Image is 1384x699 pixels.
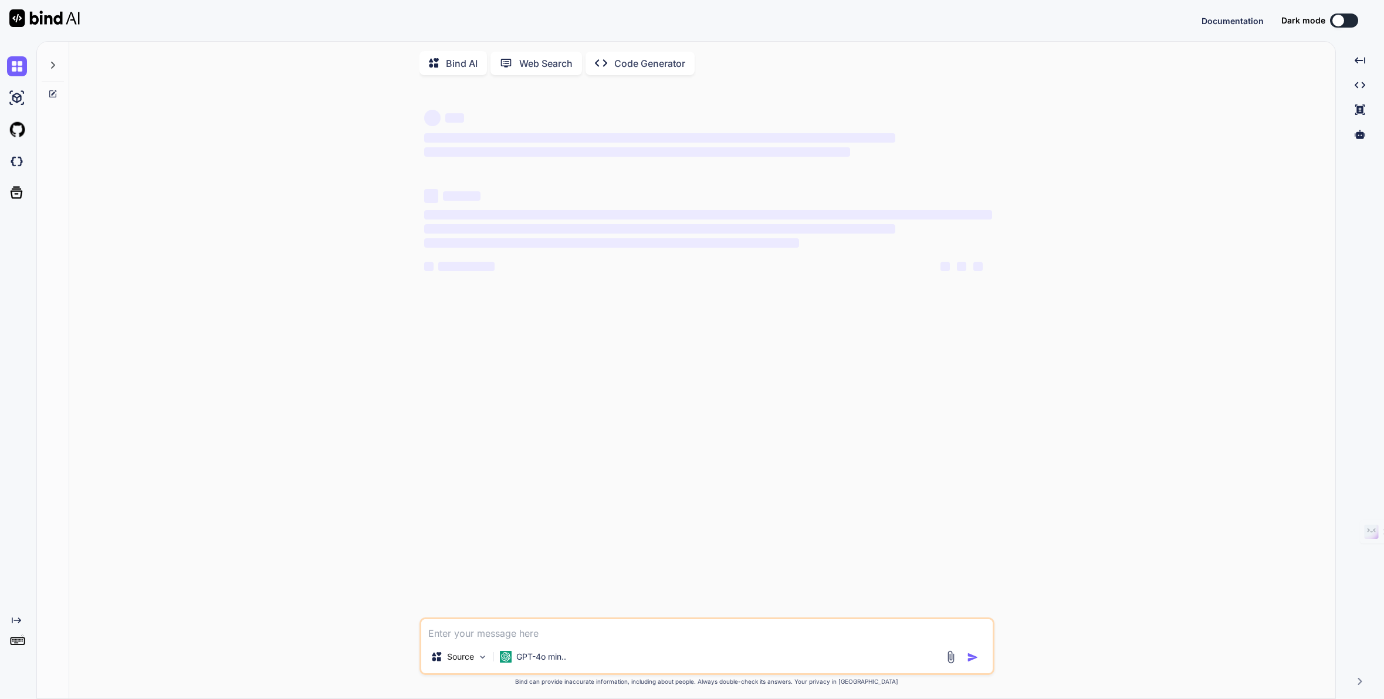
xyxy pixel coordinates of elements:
button: Documentation [1202,15,1264,27]
img: ai-studio [7,88,27,108]
span: ‌ [424,189,438,203]
span: ‌ [424,210,992,220]
span: ‌ [445,113,464,123]
span: ‌ [424,224,895,234]
p: Web Search [519,56,573,70]
span: ‌ [973,262,983,271]
p: Code Generator [614,56,685,70]
span: ‌ [940,262,950,271]
img: githubLight [7,120,27,140]
img: Pick Models [478,652,488,662]
span: Dark mode [1281,15,1325,26]
img: GPT-4o mini [500,651,512,663]
p: Bind AI [446,56,478,70]
img: darkCloudIdeIcon [7,151,27,171]
span: ‌ [957,262,966,271]
span: ‌ [424,262,434,271]
p: Bind can provide inaccurate information, including about people. Always double-check its answers.... [419,677,994,686]
img: icon [967,651,979,663]
img: Bind AI [9,9,80,27]
span: Documentation [1202,16,1264,26]
img: chat [7,56,27,76]
span: ‌ [443,191,480,201]
p: GPT-4o min.. [516,651,566,663]
span: ‌ [438,262,495,271]
span: ‌ [424,110,441,126]
p: Source [447,651,474,663]
img: attachment [944,650,957,664]
span: ‌ [424,147,850,157]
span: ‌ [424,238,799,248]
span: ‌ [424,133,895,143]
